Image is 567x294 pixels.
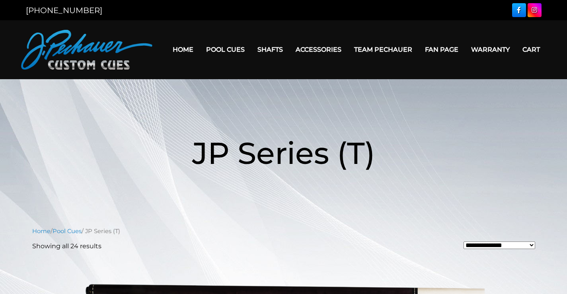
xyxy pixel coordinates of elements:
[200,39,251,60] a: Pool Cues
[32,227,535,236] nav: Breadcrumb
[464,241,535,249] select: Shop order
[348,39,419,60] a: Team Pechauer
[21,30,152,70] img: Pechauer Custom Cues
[465,39,516,60] a: Warranty
[289,39,348,60] a: Accessories
[192,134,375,171] span: JP Series (T)
[516,39,546,60] a: Cart
[32,241,101,251] p: Showing all 24 results
[166,39,200,60] a: Home
[32,228,51,235] a: Home
[53,228,82,235] a: Pool Cues
[419,39,465,60] a: Fan Page
[251,39,289,60] a: Shafts
[26,6,102,15] a: [PHONE_NUMBER]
